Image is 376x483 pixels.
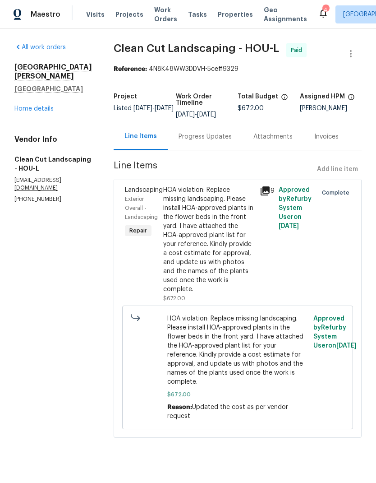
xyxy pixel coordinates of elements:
h5: Total Budget [238,93,278,100]
span: Repair [126,226,151,235]
div: 9 [260,186,274,196]
h5: Project [114,93,137,100]
span: Projects [115,10,143,19]
span: Line Items [114,161,313,178]
a: Home details [14,106,54,112]
b: Reference: [114,66,147,72]
div: Progress Updates [179,132,232,141]
div: 4N8K48WW3DDVH-5ceff9329 [114,65,362,74]
span: Visits [86,10,105,19]
span: HOA violation: Replace missing landscaping. Please install HOA-approved plants in the flower beds... [167,314,308,386]
span: Updated the cost as per vendor request [167,404,288,419]
span: Approved by Refurby System User on [279,187,312,229]
span: Clean Cut Landscaping - HOU-L [114,43,279,54]
span: Tasks [188,11,207,18]
span: Exterior Overall - Landscaping [125,196,158,220]
div: Line Items [124,132,157,141]
div: [PERSON_NAME] [300,105,362,111]
div: HOA violation: Replace missing landscaping. Please install HOA-approved plants in the flower beds... [163,186,254,294]
span: The hpm assigned to this work order. [348,93,355,105]
div: Attachments [253,132,293,141]
span: [DATE] [155,105,174,111]
span: [DATE] [176,111,195,118]
div: Invoices [314,132,339,141]
span: [DATE] [336,343,357,349]
span: - [133,105,174,111]
span: The total cost of line items that have been proposed by Opendoor. This sum includes line items th... [281,93,288,105]
h5: Work Order Timeline [176,93,238,106]
span: Complete [322,188,353,197]
span: Approved by Refurby System User on [313,316,357,349]
span: [DATE] [279,223,299,229]
span: Reason: [167,404,192,410]
span: - [176,111,216,118]
span: $672.00 [163,296,185,301]
h4: Vendor Info [14,135,92,144]
h5: Clean Cut Landscaping - HOU-L [14,155,92,173]
span: $672.00 [238,105,264,111]
span: Geo Assignments [264,5,307,23]
div: 4 [322,5,329,14]
h5: Assigned HPM [300,93,345,100]
a: All work orders [14,44,66,51]
span: $672.00 [167,390,308,399]
span: Maestro [31,10,60,19]
span: Work Orders [154,5,177,23]
span: [DATE] [197,111,216,118]
span: Paid [291,46,306,55]
span: Listed [114,105,174,111]
span: Landscaping [125,187,163,193]
span: [DATE] [133,105,152,111]
span: Properties [218,10,253,19]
